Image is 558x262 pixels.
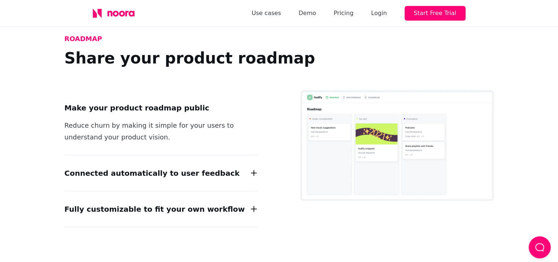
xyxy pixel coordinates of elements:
img: A preview of Noora's public roadmaps [300,90,494,200]
div: Login [371,8,387,18]
button: Load Chat [529,236,551,258]
h2: Share your product roadmap [65,48,358,69]
h2: Connected automatically to user feedback [65,167,240,179]
h2: Make your product roadmap public [65,102,209,114]
button: Start Free Trial [405,6,466,21]
p: Reduce churn by making it simple for your users to understand your product vision. [65,120,258,143]
h2: Fully customizable to fit your own workflow [65,203,245,215]
a: Use cases [252,8,281,18]
a: Pricing [333,8,353,18]
a: Demo [299,8,316,18]
h2: Roadmap [65,33,358,45]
